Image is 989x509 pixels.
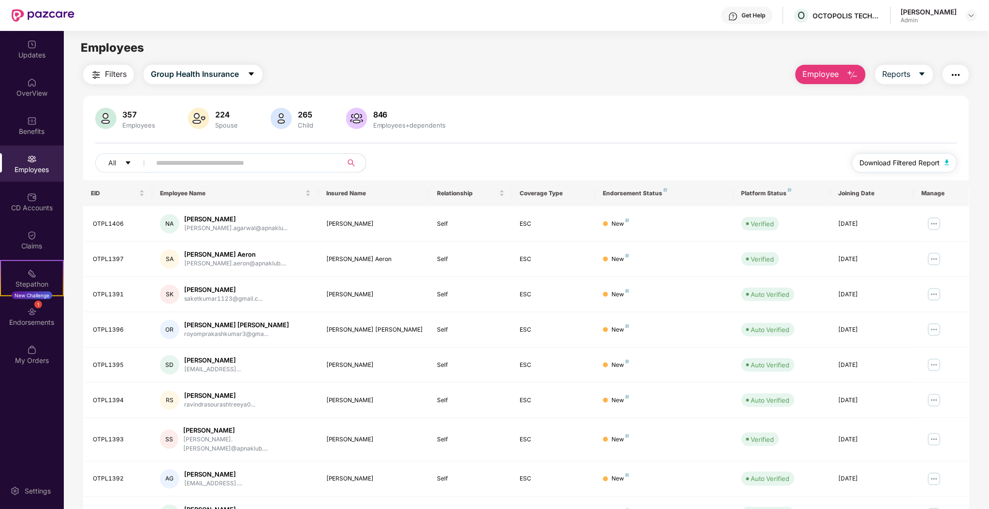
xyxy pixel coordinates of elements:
div: [PERSON_NAME] [184,470,242,479]
img: svg+xml;base64,PHN2ZyB4bWxucz0iaHR0cDovL3d3dy53My5vcmcvMjAwMC9zdmciIHdpZHRoPSI4IiBoZWlnaHQ9IjgiIH... [625,324,629,328]
div: OTPL1392 [93,474,145,483]
img: svg+xml;base64,PHN2ZyB4bWxucz0iaHR0cDovL3d3dy53My5vcmcvMjAwMC9zdmciIHdpZHRoPSI4IiBoZWlnaHQ9IjgiIH... [625,289,629,293]
div: ESC [520,325,588,334]
img: svg+xml;base64,PHN2ZyBpZD0iU2V0dGluZy0yMHgyMCIgeG1sbnM9Imh0dHA6Ly93d3cudzMub3JnLzIwMDAvc3ZnIiB3aW... [10,486,20,496]
div: Admin [901,16,957,24]
img: svg+xml;base64,PHN2ZyB4bWxucz0iaHR0cDovL3d3dy53My5vcmcvMjAwMC9zdmciIHdpZHRoPSIyNCIgaGVpZ2h0PSIyNC... [950,69,962,81]
img: svg+xml;base64,PHN2ZyB4bWxucz0iaHR0cDovL3d3dy53My5vcmcvMjAwMC9zdmciIHdpZHRoPSI4IiBoZWlnaHQ9IjgiIH... [625,360,629,364]
span: Group Health Insurance [151,68,239,80]
div: ESC [520,396,588,405]
img: svg+xml;base64,PHN2ZyB4bWxucz0iaHR0cDovL3d3dy53My5vcmcvMjAwMC9zdmciIHhtbG5zOnhsaW5rPSJodHRwOi8vd3... [847,69,858,81]
div: Platform Status [742,189,823,197]
div: [DATE] [839,435,906,444]
div: Self [437,290,505,299]
div: New [612,361,629,370]
div: [DATE] [839,361,906,370]
div: Get Help [742,12,766,19]
div: ravindrasourashtreeya0... [184,400,255,409]
button: Group Health Insurancecaret-down [144,65,262,84]
div: Stepathon [1,279,63,289]
div: SS [160,430,178,449]
div: OTPL1393 [93,435,145,444]
div: Child [296,121,315,129]
img: svg+xml;base64,PHN2ZyB4bWxucz0iaHR0cDovL3d3dy53My5vcmcvMjAwMC9zdmciIHdpZHRoPSI4IiBoZWlnaHQ9IjgiIH... [625,434,629,438]
img: manageButton [927,432,942,447]
img: svg+xml;base64,PHN2ZyB4bWxucz0iaHR0cDovL3d3dy53My5vcmcvMjAwMC9zdmciIHdpZHRoPSIyMSIgaGVpZ2h0PSIyMC... [27,269,37,278]
div: OR [160,320,179,339]
th: EID [83,180,152,206]
div: [PERSON_NAME] [326,396,422,405]
div: Self [437,255,505,264]
img: svg+xml;base64,PHN2ZyB4bWxucz0iaHR0cDovL3d3dy53My5vcmcvMjAwMC9zdmciIHhtbG5zOnhsaW5rPSJodHRwOi8vd3... [271,108,292,129]
div: OTPL1406 [93,219,145,229]
div: [PERSON_NAME] [901,7,957,16]
img: svg+xml;base64,PHN2ZyBpZD0iRHJvcGRvd24tMzJ4MzIiIHhtbG5zPSJodHRwOi8vd3d3LnczLm9yZy8yMDAwL3N2ZyIgd2... [968,12,975,19]
div: [DATE] [839,290,906,299]
div: 224 [213,110,240,119]
img: manageButton [927,393,942,408]
div: New [612,219,629,229]
img: manageButton [927,251,942,267]
th: Insured Name [319,180,429,206]
div: SD [160,355,179,375]
div: [PERSON_NAME].agarwal@apnaklu... [184,224,288,233]
div: 357 [120,110,157,119]
button: Download Filtered Report [852,153,958,173]
div: ESC [520,219,588,229]
div: [PERSON_NAME] [326,290,422,299]
div: OCTOPOLIS TECHNOLOGIES PRIVATE LIMITED [813,11,881,20]
div: Employees+dependents [371,121,448,129]
img: svg+xml;base64,PHN2ZyBpZD0iRW1wbG95ZWVzIiB4bWxucz0iaHR0cDovL3d3dy53My5vcmcvMjAwMC9zdmciIHdpZHRoPS... [27,154,37,164]
div: SK [160,285,179,304]
span: Employee Name [160,189,304,197]
div: OTPL1397 [93,255,145,264]
span: O [798,10,805,21]
button: Filters [83,65,134,84]
div: [PERSON_NAME] Aeron [326,255,422,264]
div: Self [437,435,505,444]
button: Allcaret-down [95,153,154,173]
span: search [342,159,361,167]
img: svg+xml;base64,PHN2ZyBpZD0iSG9tZSIgeG1sbnM9Imh0dHA6Ly93d3cudzMub3JnLzIwMDAvc3ZnIiB3aWR0aD0iMjAiIG... [27,78,37,87]
div: [DATE] [839,219,906,229]
div: Self [437,219,505,229]
span: Reports [883,68,911,80]
div: ESC [520,474,588,483]
div: [PERSON_NAME] [184,356,241,365]
div: Self [437,474,505,483]
div: royomprakashkumar3@gma... [184,330,289,339]
div: New [612,474,629,483]
div: ESC [520,255,588,264]
img: svg+xml;base64,PHN2ZyB4bWxucz0iaHR0cDovL3d3dy53My5vcmcvMjAwMC9zdmciIHdpZHRoPSI4IiBoZWlnaHQ9IjgiIH... [625,473,629,477]
div: [PERSON_NAME] [PERSON_NAME] [326,325,422,334]
img: svg+xml;base64,PHN2ZyBpZD0iTXlfT3JkZXJzIiBkYXRhLW5hbWU9Ik15IE9yZGVycyIgeG1sbnM9Imh0dHA6Ly93d3cudz... [27,345,37,355]
div: SA [160,249,179,269]
th: Joining Date [831,180,914,206]
img: svg+xml;base64,PHN2ZyB4bWxucz0iaHR0cDovL3d3dy53My5vcmcvMjAwMC9zdmciIHdpZHRoPSI4IiBoZWlnaHQ9IjgiIH... [625,395,629,399]
div: 1 [34,301,42,308]
div: [PERSON_NAME] [326,474,422,483]
div: Spouse [213,121,240,129]
div: Auto Verified [751,325,790,334]
div: [PERSON_NAME] Aeron [184,250,286,259]
img: svg+xml;base64,PHN2ZyB4bWxucz0iaHR0cDovL3d3dy53My5vcmcvMjAwMC9zdmciIHhtbG5zOnhsaW5rPSJodHRwOi8vd3... [95,108,116,129]
div: [DATE] [839,325,906,334]
div: Self [437,396,505,405]
img: svg+xml;base64,PHN2ZyB4bWxucz0iaHR0cDovL3d3dy53My5vcmcvMjAwMC9zdmciIHhtbG5zOnhsaW5rPSJodHRwOi8vd3... [945,160,950,165]
img: manageButton [927,216,942,232]
div: 846 [371,110,448,119]
span: caret-down [918,70,926,79]
span: Employee [803,68,839,80]
img: manageButton [927,357,942,373]
span: caret-down [247,70,255,79]
th: Employee Name [152,180,319,206]
span: Relationship [437,189,497,197]
div: OTPL1396 [93,325,145,334]
div: Settings [22,486,54,496]
div: New [612,396,629,405]
div: New Challenge [12,291,52,299]
div: [PERSON_NAME] [183,426,311,435]
div: [DATE] [839,396,906,405]
div: OTPL1394 [93,396,145,405]
div: Verified [751,435,774,444]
